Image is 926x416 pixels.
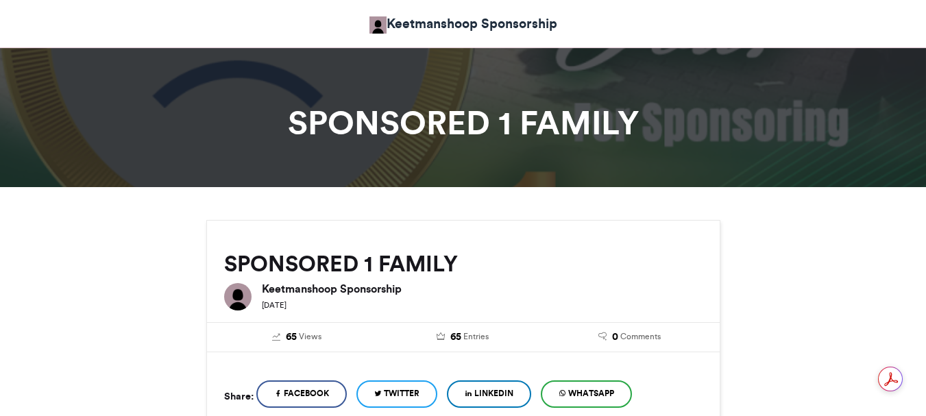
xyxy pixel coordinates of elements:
h1: SPONSORED 1 FAMILY [83,106,844,139]
a: Keetmanshoop Sponsorship [369,14,557,34]
iframe: chat widget [868,361,912,402]
a: WhatsApp [541,380,632,408]
a: LinkedIn [447,380,531,408]
h6: Keetmanshoop Sponsorship [262,283,703,294]
a: 65 Views [224,330,370,345]
a: Facebook [256,380,347,408]
img: Keetmanshoop Sponsorship [224,283,252,310]
span: 65 [286,330,297,345]
span: Views [299,330,321,343]
a: 0 Comments [557,330,703,345]
a: Twitter [356,380,437,408]
span: Facebook [284,387,329,400]
span: WhatsApp [568,387,614,400]
h2: SPONSORED 1 FAMILY [224,252,703,276]
span: Entries [463,330,489,343]
small: [DATE] [262,300,287,310]
span: LinkedIn [474,387,513,400]
a: 65 Entries [390,330,536,345]
h5: Share: [224,387,254,405]
span: 0 [612,330,618,345]
span: 65 [450,330,461,345]
span: Comments [620,330,661,343]
img: Keetmanshoop Sponsorship [369,16,387,34]
span: Twitter [384,387,419,400]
